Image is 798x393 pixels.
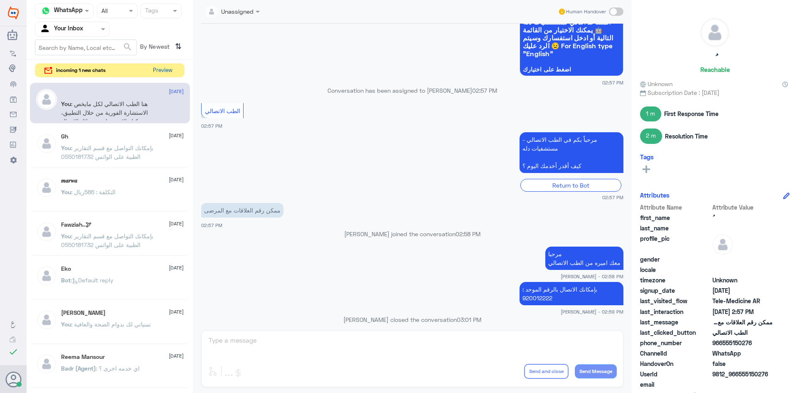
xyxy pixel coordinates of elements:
span: [DATE] [169,176,184,183]
span: Resolution Time [665,132,708,141]
h5: 𝒎𝒂𝒓𝒘𝒂 [61,177,77,184]
span: search [123,42,133,52]
span: الطب الاتصالي [205,107,240,114]
span: [DATE] [169,264,184,272]
h5: Reema Mansour [61,353,105,361]
span: [DATE] [169,308,184,316]
span: [PERSON_NAME] - 02:58 PM [561,273,623,280]
span: : التكلفة : 586ريال [71,188,116,195]
span: signup_date [640,286,711,295]
img: defaultAdmin.png [36,309,57,330]
img: defaultAdmin.png [36,89,57,110]
span: locale [640,265,711,274]
span: 9812_966555150276 [712,370,773,378]
span: : بإمكانك التواصل مع قسم التقارير الطبية على الواتس 0550181732 [61,144,153,160]
h5: Gh [61,133,68,140]
img: defaultAdmin.png [36,353,57,374]
h6: Tags [640,153,654,161]
span: You [61,100,71,107]
span: اضغط على اختيارك [523,66,620,73]
span: gender [640,255,711,264]
span: سعداء بتواجدك معنا اليوم 👋 أنا المساعد الذكي لمستشفيات دله 🤖 يمكنك الاختيار من القائمة التالية أو... [523,10,620,57]
p: Conversation has been assigned to [PERSON_NAME] [201,86,623,95]
span: ُ [712,213,773,222]
h6: Reachable [700,66,730,73]
span: Subscription Date : [DATE] [640,88,790,97]
span: You [61,188,71,195]
p: 30/9/2025, 2:57 PM [520,132,623,173]
span: profile_pic [640,234,711,253]
span: : Default reply [71,277,113,284]
p: 30/9/2025, 2:59 PM [520,282,623,305]
span: ممكن رقم العلاقات مع المرضى [712,318,773,326]
p: [PERSON_NAME] joined the conversation [201,230,623,238]
span: last_clicked_button [640,328,711,337]
span: 2 [712,349,773,358]
img: defaultAdmin.png [701,18,729,47]
span: 966555150276 [712,339,773,347]
span: 02:57 PM [602,79,623,86]
span: By Newest [137,40,172,56]
h5: Eko [61,265,71,272]
span: You [61,232,71,240]
span: : تمنياتي لك بدوام الصحة والعافية [71,321,151,328]
span: last_name [640,224,711,232]
span: first_name [640,213,711,222]
span: ChannelId [640,349,711,358]
button: Preview [149,64,176,77]
span: last_message [640,318,711,326]
button: Send Message [575,364,617,378]
img: defaultAdmin.png [36,177,57,198]
span: First Response Time [664,109,719,118]
span: You [61,321,71,328]
span: 02:57 PM [472,87,497,94]
span: HandoverOn [640,359,711,368]
span: [DATE] [169,88,184,95]
span: You [61,144,71,151]
span: Unknown [640,79,672,88]
span: 02:57 PM [201,123,222,129]
button: search [123,40,133,54]
span: 02:58 PM [456,230,480,237]
span: timezone [640,276,711,284]
span: UserId [640,370,711,378]
img: defaultAdmin.png [36,265,57,286]
span: 02:57 PM [602,194,623,201]
span: Badr (Agent) [61,365,96,372]
img: yourInbox.svg [39,23,52,35]
button: Send and close [524,364,569,379]
p: [PERSON_NAME] closed the conversation [201,315,623,324]
span: : بإمكانك التواصل مع قسم التقارير الطبية على الواتس 0550181732 [61,232,153,248]
i: ⇅ [175,40,182,53]
span: [PERSON_NAME] - 02:59 PM [561,308,623,315]
span: [DATE] [169,352,184,360]
span: false [712,359,773,368]
p: 30/9/2025, 2:57 PM [201,203,283,218]
span: null [712,255,773,264]
span: email [640,380,711,389]
span: Attribute Value [712,203,773,212]
span: 1 m [640,106,661,121]
span: Attribute Name [640,203,711,212]
span: : اي خدمه اخرى ؟ [96,365,140,372]
span: last_visited_flow [640,297,711,305]
span: phone_number [640,339,711,347]
span: last_interaction [640,307,711,316]
img: defaultAdmin.png [36,133,57,154]
span: null [712,265,773,274]
h6: Attributes [640,191,670,199]
span: Unknown [712,276,773,284]
div: Tags [144,6,158,17]
img: Widebot Logo [8,6,19,20]
span: incoming 1 new chats [56,67,106,74]
span: null [712,380,773,389]
h5: Mohammed ALRASHED [61,309,106,316]
span: Bot [61,277,71,284]
span: 03:01 PM [457,316,481,323]
img: defaultAdmin.png [712,234,733,255]
span: الطب الاتصالي [712,328,773,337]
input: Search by Name, Local etc… [35,40,136,55]
img: defaultAdmin.png [36,221,57,242]
h5: Fawziah..🕊 [61,221,91,228]
img: whatsapp.png [39,5,52,17]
